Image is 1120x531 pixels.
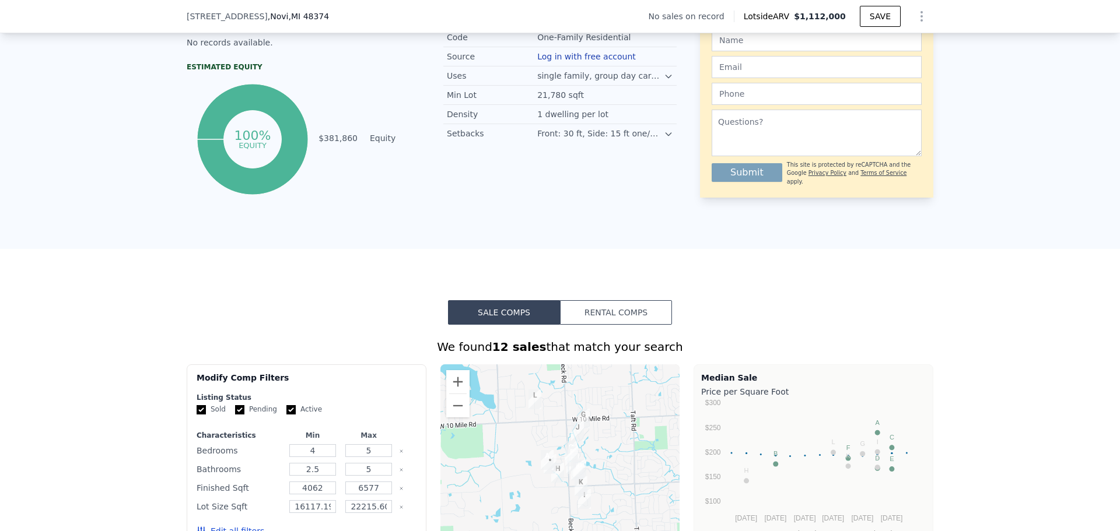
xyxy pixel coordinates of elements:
[268,10,329,22] span: , Novi
[187,10,268,22] span: [STREET_ADDRESS]
[447,89,537,101] div: Min Lot
[446,394,470,417] button: Zoom out
[744,467,749,474] text: H
[705,399,721,407] text: $300
[876,419,880,426] text: A
[541,450,554,470] div: 47914 Beckenham Blvd
[367,132,420,145] td: Equity
[890,434,894,441] text: C
[197,442,282,459] div: Bedrooms
[578,489,591,509] div: 21982 York Mills Cir
[318,132,358,145] td: $381,860
[537,108,611,120] div: 1 dwelling per lot
[537,70,664,82] div: single family, group day care homes, [DATE] care homes
[705,424,721,432] text: $250
[794,12,846,21] span: $1,112,000
[343,431,394,440] div: Max
[197,498,282,515] div: Lot Size Sqft
[877,438,878,445] text: I
[447,51,537,62] div: Source
[764,514,786,522] text: [DATE]
[197,405,206,414] input: Sold
[492,340,547,354] strong: 12 sales
[197,431,282,440] div: Characteristics
[701,384,926,400] div: Price per Square Foot
[712,83,922,105] input: Phone
[447,31,537,43] div: Code
[286,405,296,414] input: Active
[831,438,835,445] text: L
[197,393,416,402] div: Listing Status
[822,514,844,522] text: [DATE]
[399,467,404,472] button: Clear
[571,421,584,441] div: 23537 Broadmoor Park Ln
[235,405,244,414] input: Pending
[575,476,587,496] div: 22240 Barclay Dr
[399,505,404,509] button: Clear
[705,473,721,481] text: $150
[794,514,816,522] text: [DATE]
[446,370,470,393] button: Zoom in
[744,10,794,22] span: Lotside ARV
[544,454,556,474] div: 47830 Beckenham Blvd
[235,405,277,414] label: Pending
[571,460,584,480] div: 22521 Summer Ln
[239,140,267,149] tspan: equity
[577,409,590,428] div: 47082 Northumberland St
[860,440,865,447] text: G
[860,170,907,176] a: Terms of Service
[447,108,537,120] div: Density
[187,339,933,355] div: We found that match your search
[773,450,778,457] text: B
[187,37,420,48] div: No records available.
[234,128,271,143] tspan: 100%
[537,89,586,101] div: 21,780 sqft
[808,170,846,176] a: Privacy Policy
[287,431,338,440] div: Min
[846,452,850,459] text: K
[528,389,541,409] div: 47726 Mocking Bird Ct
[860,6,901,27] button: SAVE
[712,29,922,51] input: Name
[875,455,880,462] text: D
[447,70,537,82] div: Uses
[566,454,579,474] div: 22726 Summer Ln
[881,514,903,522] text: [DATE]
[197,480,282,496] div: Finished Sqft
[289,12,330,21] span: , MI 48374
[787,161,922,186] div: This site is protected by reCAPTCHA and the Google and apply.
[537,31,633,43] div: One-Family Residential
[890,455,894,462] text: E
[286,405,322,414] label: Active
[197,405,226,414] label: Sold
[399,486,404,491] button: Clear
[537,52,636,61] button: Log in with free account
[712,163,782,182] button: Submit
[701,372,926,384] div: Median Sale
[551,463,564,483] div: 22532 Kensington
[197,372,416,393] div: Modify Comp Filters
[649,10,734,22] div: No sales on record
[712,56,922,78] input: Email
[447,128,537,139] div: Setbacks
[705,497,721,505] text: $100
[187,62,420,72] div: Estimated Equity
[399,449,404,453] button: Clear
[197,461,282,477] div: Bathrooms
[560,300,672,325] button: Rental Comps
[448,300,560,325] button: Sale Comps
[735,514,757,522] text: [DATE]
[565,446,578,466] div: 47322 Sunnybrook Ln
[910,5,933,28] button: Show Options
[565,441,577,461] div: 23201 Argyle St
[846,444,850,451] text: F
[537,128,664,139] div: Front: 30 ft, Side: 15 ft one/40 ft total, Rear: 35 ft
[573,459,586,479] div: 22574 Autumn Park Blvd
[705,448,721,456] text: $200
[851,514,873,522] text: [DATE]
[876,453,879,460] text: J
